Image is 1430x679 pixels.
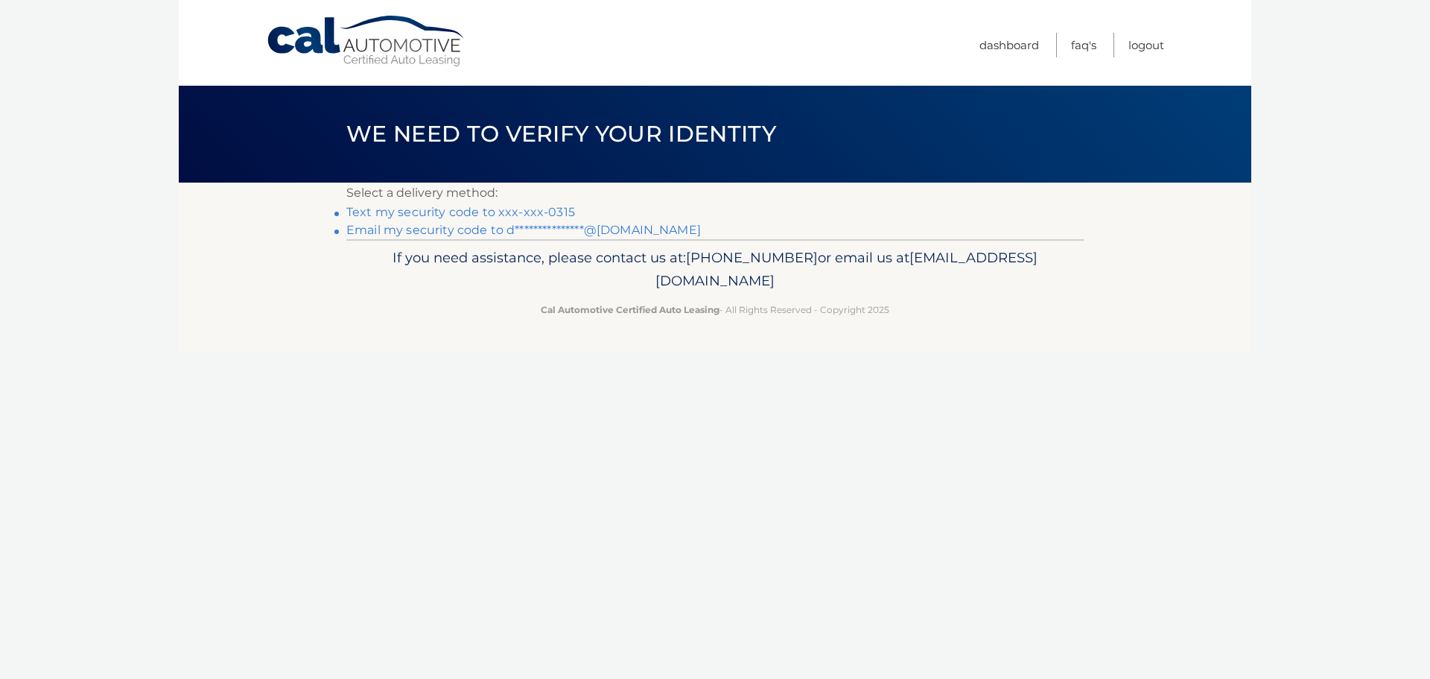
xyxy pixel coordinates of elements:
strong: Cal Automotive Certified Auto Leasing [541,304,719,315]
a: Logout [1128,33,1164,57]
a: FAQ's [1071,33,1096,57]
a: Dashboard [979,33,1039,57]
span: [PHONE_NUMBER] [686,249,818,266]
span: We need to verify your identity [346,120,776,148]
a: Text my security code to xxx-xxx-0315 [346,205,575,219]
a: Cal Automotive [266,15,467,68]
p: - All Rights Reserved - Copyright 2025 [356,302,1074,318]
p: Select a delivery method: [346,183,1084,203]
p: If you need assistance, please contact us at: or email us at [356,246,1074,294]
